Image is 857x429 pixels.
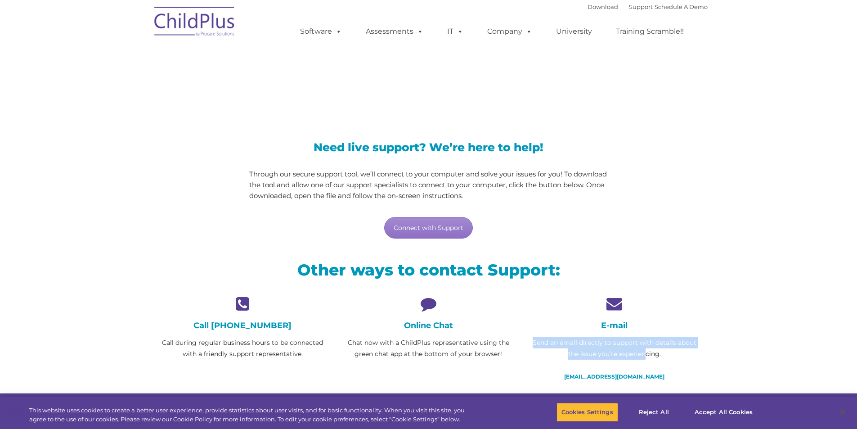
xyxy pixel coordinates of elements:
[342,337,515,360] p: Chat now with a ChildPlus representative using the green chat app at the bottom of your browser!
[607,23,693,41] a: Training Scramble!!
[690,403,758,422] button: Accept All Cookies
[157,65,493,92] span: LiveSupport with SplashTop
[833,402,853,422] button: Close
[588,3,618,10] a: Download
[384,217,473,239] a: Connect with Support
[157,337,329,360] p: Call during regular business hours to be connected with a friendly support representative.
[547,23,601,41] a: University
[528,337,700,360] p: Send an email directly to support with details about the issue you’re experiencing.
[655,3,708,10] a: Schedule A Demo
[629,3,653,10] a: Support
[528,321,700,330] h4: E-mail
[556,403,618,422] button: Cookies Settings
[157,321,329,330] h4: Call [PHONE_NUMBER]
[626,403,682,422] button: Reject All
[438,23,472,41] a: IT
[291,23,351,41] a: Software
[342,321,515,330] h4: Online Chat
[157,260,701,280] h2: Other ways to contact Support:
[249,142,608,153] h3: Need live support? We’re here to help!
[150,0,240,45] img: ChildPlus by Procare Solutions
[478,23,541,41] a: Company
[588,3,708,10] font: |
[249,169,608,201] p: Through our secure support tool, we’ll connect to your computer and solve your issues for you! To...
[564,373,664,380] a: [EMAIL_ADDRESS][DOMAIN_NAME]
[357,23,432,41] a: Assessments
[29,406,471,424] div: This website uses cookies to create a better user experience, provide statistics about user visit...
